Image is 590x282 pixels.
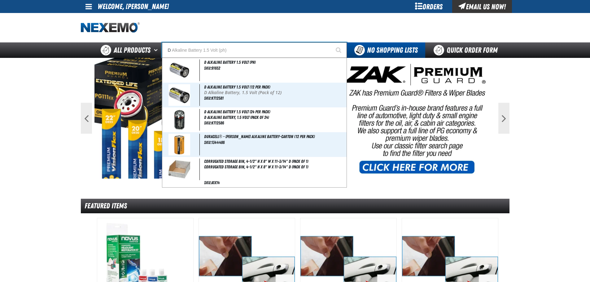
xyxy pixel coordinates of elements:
span: SKU:KT12581 [204,96,224,101]
img: 5b11582de8465501963393-kt12586.jpg [168,109,190,131]
button: Start Searching [331,42,347,58]
span: SKU:A1X14 [204,180,220,185]
img: Nexemo logo [81,22,140,33]
a: Quick Order Form [425,42,509,58]
button: Open All Products pages [152,42,162,58]
img: 5b1158291570c704101531-91652-1.jpg [168,59,190,81]
p: D Alkaline Battery, 1.5 Volt (Pack of 12) [204,90,345,95]
img: 66478ecb28638182399892-A1X14.jpg [168,158,190,180]
img: 5b11584e3c882801003705-1344486-a.jpg [168,134,190,155]
span: No Shopping Lists [367,46,418,54]
button: You do not have available Shopping Lists. Open to Create a New List [347,42,425,58]
input: Search [162,42,347,58]
span: SKU:1344486 [204,140,225,145]
img: PG Filters & Wipers [94,58,496,179]
span: SKU:KT12586 [204,120,224,125]
span: SKU:91652 [204,66,220,71]
td: Corrugated Storage Bin, 4-1/2" H x 8" W x 11-3/14" D (Pack of 1) [204,164,445,183]
span: All Products [114,45,151,56]
button: Previous [81,103,92,134]
span: D Alkaline Battery 1.5 Volt (ph) [204,60,256,65]
div: Featured Items [81,199,509,213]
span: Duracell® - [PERSON_NAME] Alkaline Battery-Carton (12 per pack) [204,134,315,139]
span: D Alkaline Battery 1.5 Volt (24 per pack) [204,109,270,114]
img: 5b11582dce607651518213-kt12581.jpg [168,84,190,106]
span: Corrugated Storage Bin, 4-1/2" H x 8" W x 11-3/14" D (Pack of 1) [204,159,308,164]
span: D Alkaline Battery, 1.5 Volt (Pack of 24) [204,115,345,120]
button: Next [498,103,509,134]
span: D Alkaline Battery 1.5 Volt (12 per pack) [204,85,270,89]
